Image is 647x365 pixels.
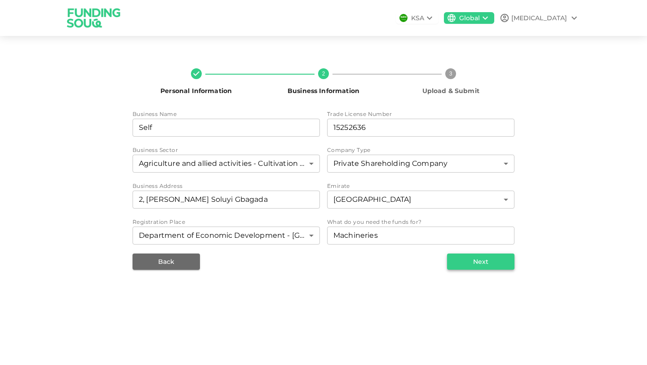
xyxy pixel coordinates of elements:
span: Company Type [327,147,371,153]
span: Business Address [133,182,182,189]
span: Trade License Number [327,111,392,117]
div: companyType [327,155,514,173]
input: businessName [133,119,320,137]
textarea: needFundsFor [333,230,508,240]
div: businessSector [133,155,320,173]
div: KSA [411,13,424,23]
text: 3 [449,71,452,77]
span: What do you need the funds for? [327,218,421,225]
span: Registration Place [133,218,185,225]
input: businessAddress.addressLine [133,191,320,209]
div: emirates [327,191,514,209]
img: flag-sa.b9a346574cdc8950dd34b50780441f57.svg [399,14,408,22]
div: registrationPlace [133,227,320,245]
span: Business Information [288,87,359,95]
button: Back [133,254,200,270]
span: Personal Information [160,87,232,95]
span: Business Name [133,111,177,117]
span: Upload & Submit [422,87,479,95]
span: Business Sector [133,147,178,153]
button: Next [447,254,514,270]
div: [MEDICAL_DATA] [511,13,567,23]
span: Emirate [327,182,350,189]
text: 2 [322,71,325,77]
div: needFundsFor [327,227,514,245]
div: Global [459,13,480,23]
input: tradeLicenseNumber [327,119,514,137]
